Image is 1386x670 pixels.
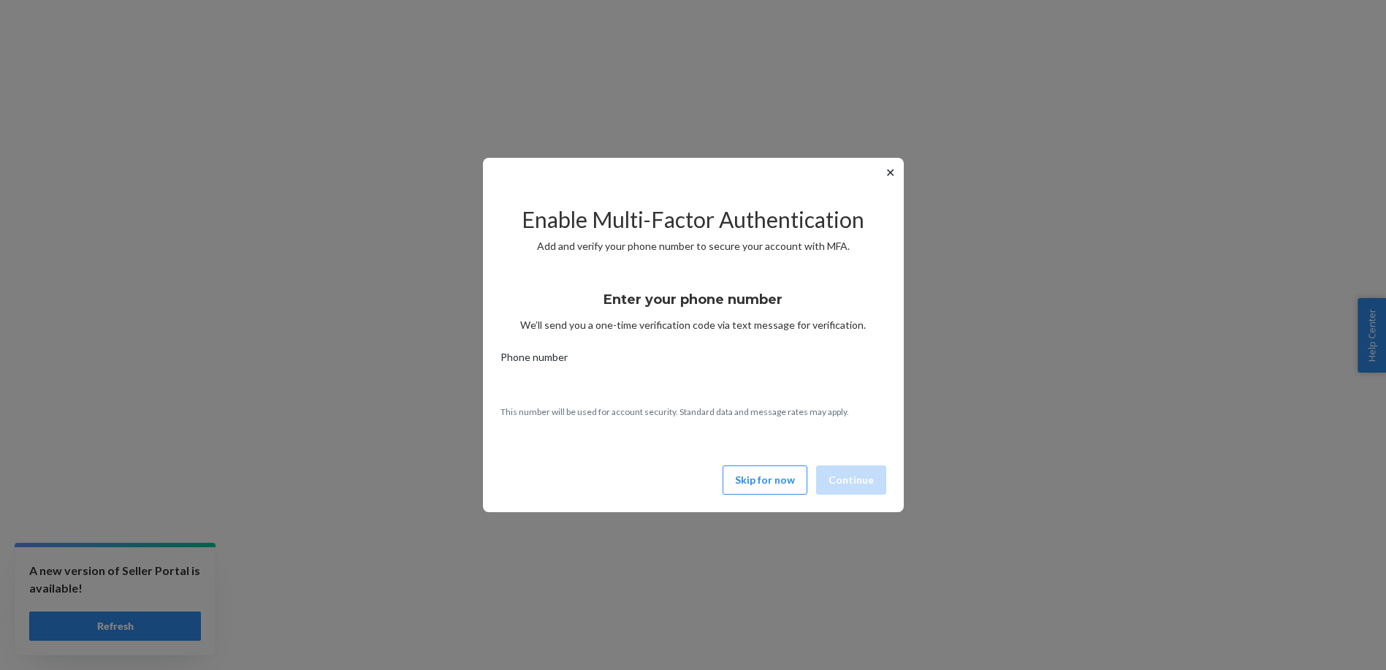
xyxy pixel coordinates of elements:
[723,465,807,495] button: Skip for now
[603,290,783,309] h3: Enter your phone number
[500,208,886,232] h2: Enable Multi-Factor Authentication
[883,164,898,181] button: ✕
[500,239,886,254] p: Add and verify your phone number to secure your account with MFA.
[500,350,568,370] span: Phone number
[816,465,886,495] button: Continue
[500,278,886,332] div: We’ll send you a one-time verification code via text message for verification.
[500,406,886,418] p: This number will be used for account security. Standard data and message rates may apply.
